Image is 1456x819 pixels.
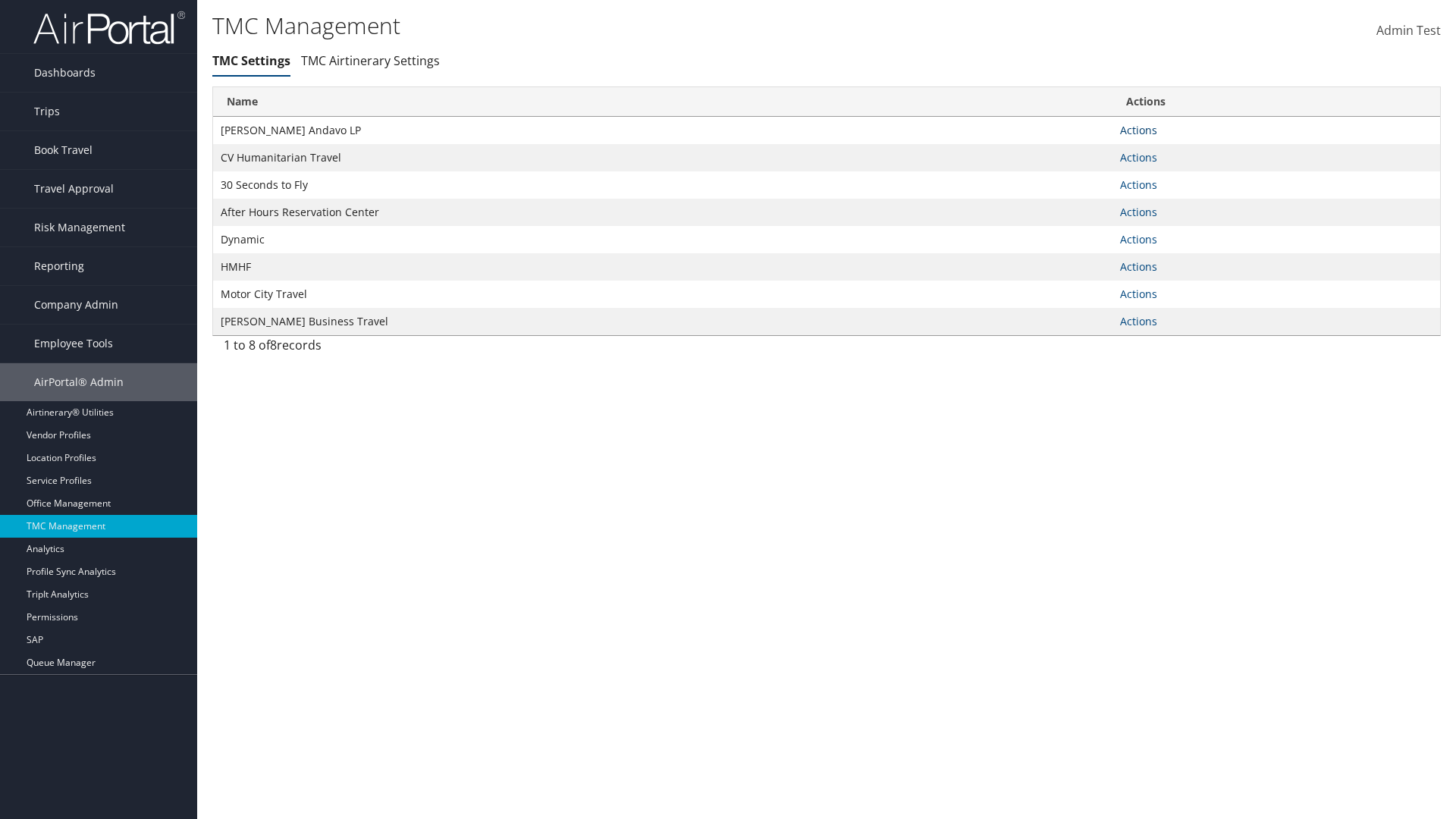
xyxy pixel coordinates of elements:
[212,52,290,69] a: TMC Settings
[1376,8,1441,55] a: Admin Test
[301,52,440,69] a: TMC Airtinerary Settings
[1120,314,1157,328] a: Actions
[213,281,1112,308] td: Motor City Travel
[1120,123,1157,137] a: Actions
[1376,22,1441,39] span: Admin Test
[270,337,277,353] span: 8
[34,54,96,92] span: Dashboards
[34,247,84,285] span: Reporting
[1120,287,1157,301] a: Actions
[213,87,1112,117] th: Name: activate to sort column ascending
[1120,232,1157,246] a: Actions
[1120,205,1157,219] a: Actions
[34,325,113,362] span: Employee Tools
[34,363,124,401] span: AirPortal® Admin
[1120,150,1157,165] a: Actions
[213,226,1112,253] td: Dynamic
[212,10,1031,42] h1: TMC Management
[34,209,125,246] span: Risk Management
[213,144,1112,171] td: CV Humanitarian Travel
[1112,87,1440,117] th: Actions
[1120,177,1157,192] a: Actions
[34,93,60,130] span: Trips
[1120,259,1157,274] a: Actions
[213,171,1112,199] td: 30 Seconds to Fly
[224,336,508,362] div: 1 to 8 of records
[34,131,93,169] span: Book Travel
[213,199,1112,226] td: After Hours Reservation Center
[213,253,1112,281] td: HMHF
[213,308,1112,335] td: [PERSON_NAME] Business Travel
[213,117,1112,144] td: [PERSON_NAME] Andavo LP
[34,170,114,208] span: Travel Approval
[34,286,118,324] span: Company Admin
[33,10,185,45] img: airportal-logo.png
